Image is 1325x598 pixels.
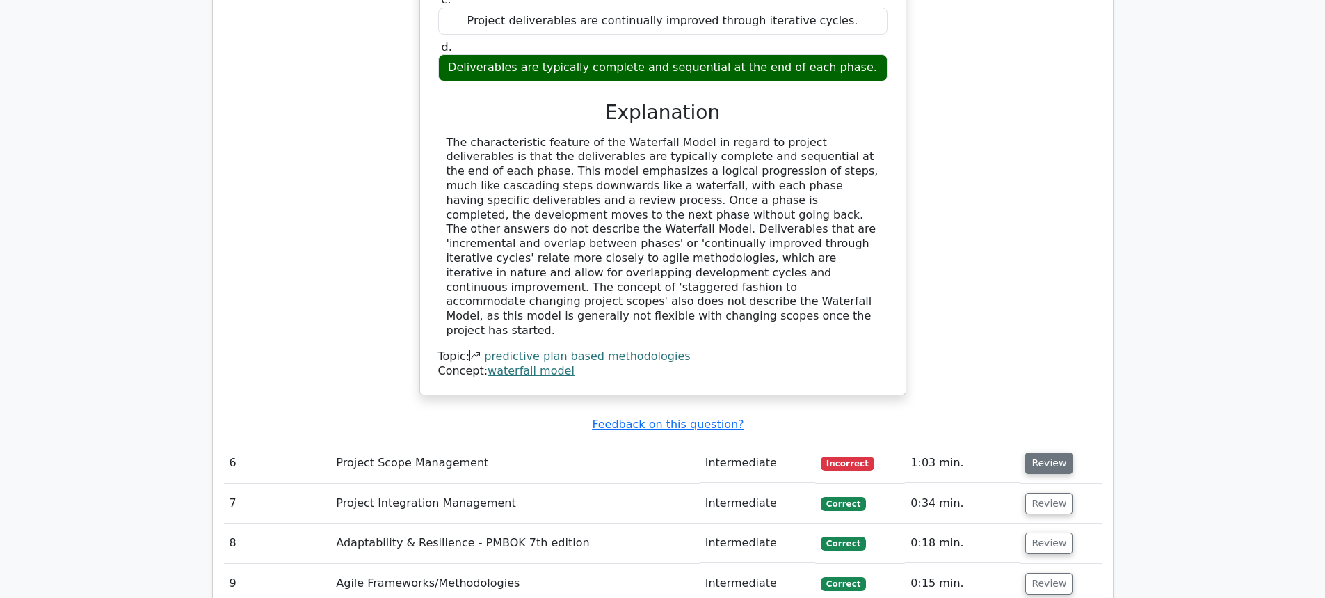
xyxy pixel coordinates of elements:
[905,524,1020,563] td: 0:18 min.
[1025,573,1073,595] button: Review
[488,364,575,377] a: waterfall model
[330,443,699,483] td: Project Scope Management
[1025,493,1073,514] button: Review
[905,484,1020,524] td: 0:34 min.
[438,364,888,379] div: Concept:
[442,40,452,54] span: d.
[821,537,866,551] span: Correct
[224,524,331,563] td: 8
[224,484,331,524] td: 7
[438,54,888,81] div: Deliverables are typically complete and sequential at the end of each phase.
[484,349,690,363] a: predictive plan based methodologies
[821,577,866,591] span: Correct
[1025,533,1073,554] button: Review
[330,524,699,563] td: Adaptability & Resilience - PMBOK 7th edition
[224,443,331,483] td: 6
[700,443,815,483] td: Intermediate
[905,443,1020,483] td: 1:03 min.
[700,524,815,563] td: Intermediate
[447,101,879,125] h3: Explanation
[1025,453,1073,474] button: Review
[438,8,888,35] div: Project deliverables are continually improved through iterative cycles.
[447,136,879,338] div: The characteristic feature of the Waterfall Model in regard to project deliverables is that the d...
[821,457,874,471] span: Incorrect
[438,349,888,364] div: Topic:
[330,484,699,524] td: Project Integration Management
[821,497,866,511] span: Correct
[700,484,815,524] td: Intermediate
[592,418,744,431] a: Feedback on this question?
